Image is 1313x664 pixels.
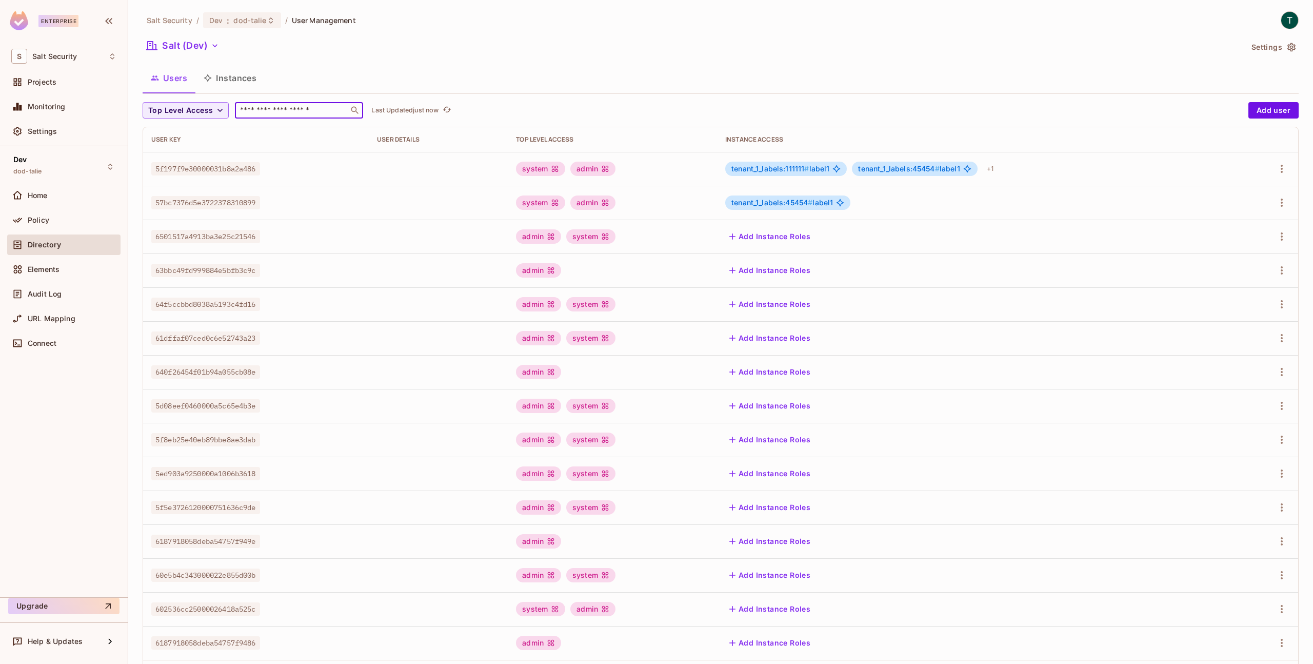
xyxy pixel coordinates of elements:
[725,567,814,583] button: Add Instance Roles
[725,499,814,516] button: Add Instance Roles
[516,399,561,413] div: admin
[10,11,28,30] img: SReyMgAAAABJRU5ErkJggg==
[516,500,561,515] div: admin
[570,602,615,616] div: admin
[731,164,809,173] span: tenant_1_labels:111111
[209,15,223,25] span: Dev
[28,127,57,135] span: Settings
[858,164,939,173] span: tenant_1_labels:45454
[516,636,561,650] div: admin
[226,16,230,25] span: :
[28,339,56,347] span: Connect
[570,162,615,176] div: admin
[566,229,615,244] div: system
[151,602,260,616] span: 602536cc25000026418a525c
[147,15,192,25] span: the active workspace
[516,331,561,345] div: admin
[725,533,814,550] button: Add Instance Roles
[725,432,814,448] button: Add Instance Roles
[151,196,260,209] span: 57bc7376d5e3722378310899
[808,198,812,207] span: #
[151,636,260,650] span: 6187918058deba54757f9486
[28,103,66,111] span: Monitoring
[516,297,561,311] div: admin
[151,162,260,175] span: 5f197f9e30000031b8a2a486
[28,315,75,323] span: URL Mapping
[151,264,260,277] span: 63bbc49fd999884e5bfb3c9c
[516,568,561,582] div: admin
[570,196,615,210] div: admin
[731,199,833,207] span: label1
[516,229,561,244] div: admin
[28,265,59,274] span: Elements
[804,164,809,173] span: #
[8,598,120,614] button: Upgrade
[38,15,78,27] div: Enterprise
[13,167,42,175] span: dod-talie
[858,165,960,173] span: label1
[292,15,356,25] span: User Management
[233,15,266,25] span: dod-talie
[725,228,814,245] button: Add Instance Roles
[441,104,453,116] button: refresh
[151,331,260,345] span: 61dffaf07ced0c6e52743a23
[151,365,260,379] span: 640f26454f01b94a055cb08e
[725,135,1230,144] div: Instance Access
[516,135,709,144] div: Top Level Access
[28,216,49,224] span: Policy
[151,230,260,243] span: 6501517a4913ba3e25c21546
[516,196,565,210] div: system
[143,102,229,119] button: Top Level Access
[1247,39,1299,55] button: Settings
[725,635,814,651] button: Add Instance Roles
[725,465,814,482] button: Add Instance Roles
[196,15,199,25] li: /
[566,433,615,447] div: system
[935,164,940,173] span: #
[983,161,998,177] div: + 1
[725,398,814,414] button: Add Instance Roles
[566,500,615,515] div: system
[516,365,561,379] div: admin
[516,466,561,481] div: admin
[725,262,814,279] button: Add Instance Roles
[725,296,814,313] button: Add Instance Roles
[516,433,561,447] div: admin
[148,104,213,117] span: Top Level Access
[439,104,453,116] span: Click to refresh data
[516,263,561,278] div: admin
[1281,12,1298,29] img: Tali Ezra
[143,65,195,91] button: Users
[566,297,615,311] div: system
[143,37,223,54] button: Salt (Dev)
[1248,102,1299,119] button: Add user
[151,569,260,582] span: 60e5b4c343000022e855d00b
[151,399,260,413] span: 5d08eef0460000a5c65e4b3e
[28,637,83,646] span: Help & Updates
[151,467,260,480] span: 5ed903a9250000a1006b3618
[725,330,814,346] button: Add Instance Roles
[285,15,288,25] li: /
[566,466,615,481] div: system
[151,501,260,514] span: 5f5e3726120000751636c9de
[516,162,565,176] div: system
[28,191,48,200] span: Home
[11,49,27,64] span: S
[731,165,829,173] span: label1
[566,399,615,413] div: system
[151,135,361,144] div: User Key
[151,433,260,446] span: 5f8eb25e40eb89bbe8ae3dab
[28,290,62,298] span: Audit Log
[377,135,500,144] div: User Details
[443,105,451,115] span: refresh
[731,198,812,207] span: tenant_1_labels:45454
[516,602,565,616] div: system
[28,241,61,249] span: Directory
[151,298,260,311] span: 64f5ccbbd8038a5193c4fd16
[13,155,27,164] span: Dev
[566,568,615,582] div: system
[28,78,56,86] span: Projects
[151,535,260,548] span: 6187918058deba54757f949e
[725,364,814,380] button: Add Instance Roles
[516,534,561,549] div: admin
